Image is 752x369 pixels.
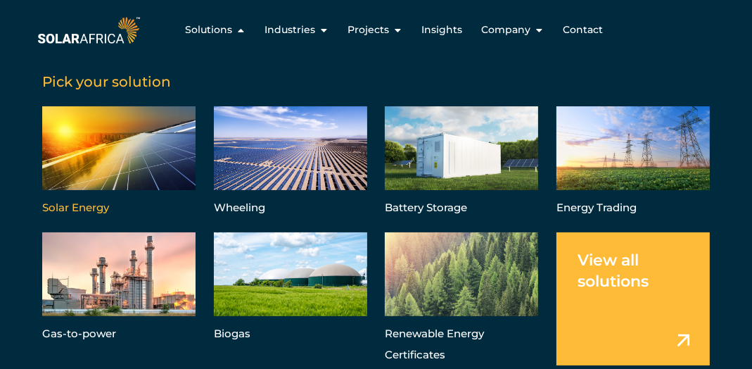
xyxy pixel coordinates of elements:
[481,23,530,37] span: Company
[42,71,710,92] h5: Pick your solution
[42,106,196,218] a: Solar Energy
[142,17,646,43] nav: Menu
[421,23,462,37] a: Insights
[348,23,389,37] span: Projects
[556,232,710,365] a: View all solutions
[185,23,232,37] span: Solutions
[563,23,603,37] a: Contact
[265,23,315,37] span: Industries
[142,17,646,43] div: Menu Toggle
